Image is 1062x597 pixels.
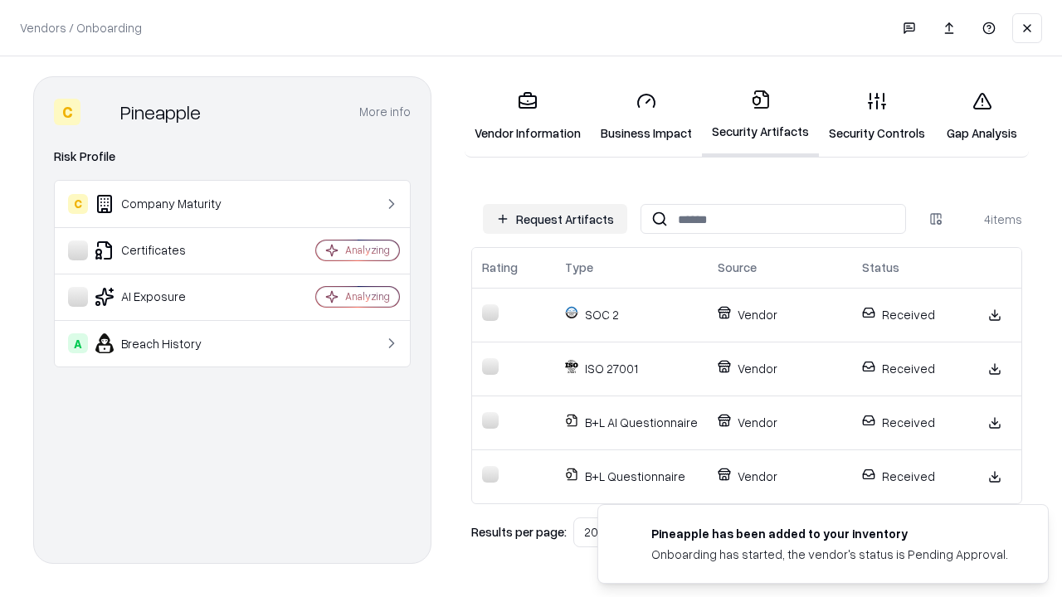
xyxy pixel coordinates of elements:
[935,78,1029,155] a: Gap Analysis
[718,259,757,276] div: Source
[359,97,411,127] button: More info
[702,76,819,157] a: Security Artifacts
[68,194,88,214] div: C
[54,99,80,125] div: C
[54,147,411,167] div: Risk Profile
[471,523,567,541] p: Results per page:
[465,78,591,155] a: Vendor Information
[482,259,518,276] div: Rating
[591,78,702,155] a: Business Impact
[345,243,390,257] div: Analyzing
[565,468,698,485] p: B+L Questionnaire
[651,546,1008,563] div: Onboarding has started, the vendor's status is Pending Approval.
[565,259,593,276] div: Type
[862,414,958,431] p: Received
[483,204,627,234] button: Request Artifacts
[68,333,88,353] div: A
[87,99,114,125] img: Pineapple
[718,468,842,485] p: Vendor
[862,306,958,323] p: Received
[862,360,958,377] p: Received
[819,78,935,155] a: Security Controls
[345,289,390,303] div: Analyzing
[718,360,842,377] p: Vendor
[20,19,142,36] p: Vendors / Onboarding
[68,333,266,353] div: Breach History
[956,211,1022,228] div: 4 items
[718,306,842,323] p: Vendor
[565,414,698,431] p: B+L AI Questionnaire
[120,99,201,125] div: Pineapple
[68,240,266,260] div: Certificates
[565,306,698,323] p: SOC 2
[618,525,638,545] img: pineappleenergy.com
[565,360,698,377] p: ISO 27001
[68,194,266,214] div: Company Maturity
[718,414,842,431] p: Vendor
[651,525,1008,542] div: Pineapple has been added to your inventory
[68,287,266,307] div: AI Exposure
[862,259,899,276] div: Status
[862,468,958,485] p: Received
